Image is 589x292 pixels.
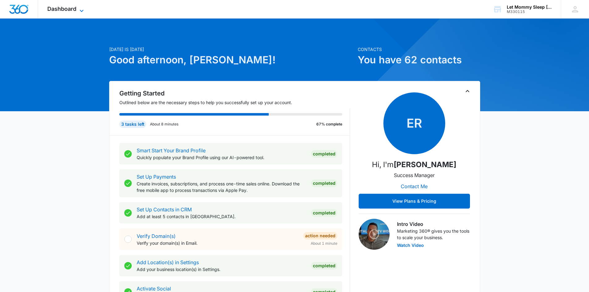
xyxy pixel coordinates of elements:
[137,233,176,239] a: Verify Domain(s)
[316,121,342,127] p: 67% complete
[109,53,354,67] h1: Good afternoon, [PERSON_NAME]!
[358,46,480,53] p: Contacts
[119,89,350,98] h2: Getting Started
[372,159,456,170] p: Hi, I'm
[311,241,337,246] span: About 1 minute
[137,286,171,292] a: Activate Social
[394,171,435,179] p: Success Manager
[137,240,298,246] p: Verify your domain(s) in Email.
[507,10,552,14] div: account id
[359,219,390,250] img: Intro Video
[119,99,350,106] p: Outlined below are the necessary steps to help you successfully set up your account.
[137,180,306,193] p: Create invoices, subscriptions, and process one-time sales online. Download the free mobile app t...
[397,220,470,228] h3: Intro Video
[359,194,470,209] button: View Plans & Pricing
[47,6,76,12] span: Dashboard
[311,209,337,217] div: Completed
[311,262,337,269] div: Completed
[507,5,552,10] div: account name
[394,160,456,169] strong: [PERSON_NAME]
[397,243,424,248] button: Watch Video
[395,179,434,194] button: Contact Me
[303,232,337,239] div: Action Needed
[119,121,146,128] div: 3 tasks left
[137,154,306,161] p: Quickly populate your Brand Profile using our AI-powered tool.
[137,147,206,154] a: Smart Start Your Brand Profile
[137,266,306,273] p: Add your business location(s) in Settings.
[397,228,470,241] p: Marketing 360® gives you the tools to scale your business.
[358,53,480,67] h1: You have 62 contacts
[311,150,337,158] div: Completed
[311,180,337,187] div: Completed
[137,174,176,180] a: Set Up Payments
[109,46,354,53] p: [DATE] is [DATE]
[137,206,192,213] a: Set Up Contacts in CRM
[137,259,199,265] a: Add Location(s) in Settings
[150,121,178,127] p: About 8 minutes
[383,92,445,154] span: ER
[464,87,471,95] button: Toggle Collapse
[137,213,306,220] p: Add at least 5 contacts in [GEOGRAPHIC_DATA].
